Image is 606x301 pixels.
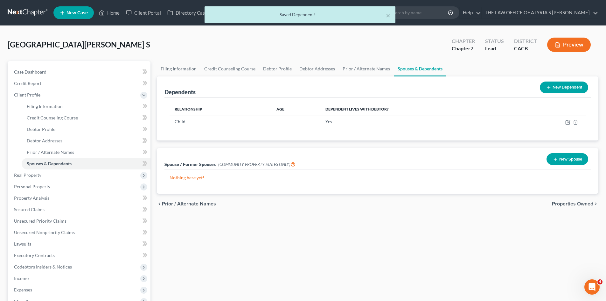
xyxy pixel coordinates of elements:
span: Lawsuits [14,241,31,247]
span: Client Profile [14,92,40,97]
i: chevron_left [157,201,162,206]
button: Preview [547,38,591,52]
a: Credit Counseling Course [22,112,150,124]
span: Secured Claims [14,207,45,212]
span: 4 [597,279,603,284]
div: Chapter [452,45,475,52]
a: Unsecured Priority Claims [9,215,150,227]
span: Spouse / Former Spouses [164,161,216,167]
a: Spouses & Dependents [394,61,446,76]
td: Child [170,116,271,128]
a: Debtor Addresses [296,61,339,76]
button: New Dependent [540,82,588,93]
span: Filing Information [27,104,63,109]
span: Properties Owned [552,201,593,206]
th: Age [271,103,320,116]
a: Case Dashboard [9,66,150,78]
th: Dependent lives with debtor? [320,103,517,116]
span: Executory Contracts [14,253,55,258]
a: Debtor Profile [259,61,296,76]
a: Secured Claims [9,204,150,215]
span: 7 [470,45,473,51]
span: Spouses & Dependents [27,161,72,166]
span: Prior / Alternate Names [162,201,216,206]
a: Unsecured Nonpriority Claims [9,227,150,238]
i: chevron_right [593,201,598,206]
a: Filing Information [22,101,150,112]
span: Expenses [14,287,32,292]
td: Yes [320,116,517,128]
a: Executory Contracts [9,250,150,261]
span: Income [14,276,29,281]
span: Property Analysis [14,195,49,201]
span: Case Dashboard [14,69,46,75]
div: Dependents [164,88,196,96]
div: Status [485,38,504,45]
button: chevron_left Prior / Alternate Names [157,201,216,206]
div: District [514,38,537,45]
div: Saved Dependent! [210,11,390,18]
span: Debtor Profile [27,126,55,132]
p: Nothing here yet! [170,175,586,181]
span: Credit Report [14,81,41,86]
a: Filing Information [157,61,200,76]
a: Debtor Profile [22,124,150,135]
span: Prior / Alternate Names [27,149,74,155]
span: [GEOGRAPHIC_DATA][PERSON_NAME] S [8,40,150,49]
a: Prior / Alternate Names [339,61,394,76]
a: Property Analysis [9,192,150,204]
a: Credit Report [9,78,150,89]
div: Chapter [452,38,475,45]
a: Credit Counseling Course [200,61,259,76]
button: × [386,11,390,19]
iframe: Intercom live chat [584,279,600,295]
a: Debtor Addresses [22,135,150,147]
span: Unsecured Priority Claims [14,218,66,224]
span: Unsecured Nonpriority Claims [14,230,75,235]
div: CACB [514,45,537,52]
th: Relationship [170,103,271,116]
a: Lawsuits [9,238,150,250]
span: Codebtors Insiders & Notices [14,264,72,269]
span: (COMMUNITY PROPERTY STATES ONLY) [218,162,296,167]
button: Properties Owned chevron_right [552,201,598,206]
a: Prior / Alternate Names [22,147,150,158]
span: Personal Property [14,184,50,189]
a: Spouses & Dependents [22,158,150,169]
div: Lead [485,45,504,52]
button: New Spouse [547,153,588,165]
span: Credit Counseling Course [27,115,78,120]
span: Debtor Addresses [27,138,62,143]
span: Real Property [14,172,41,178]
